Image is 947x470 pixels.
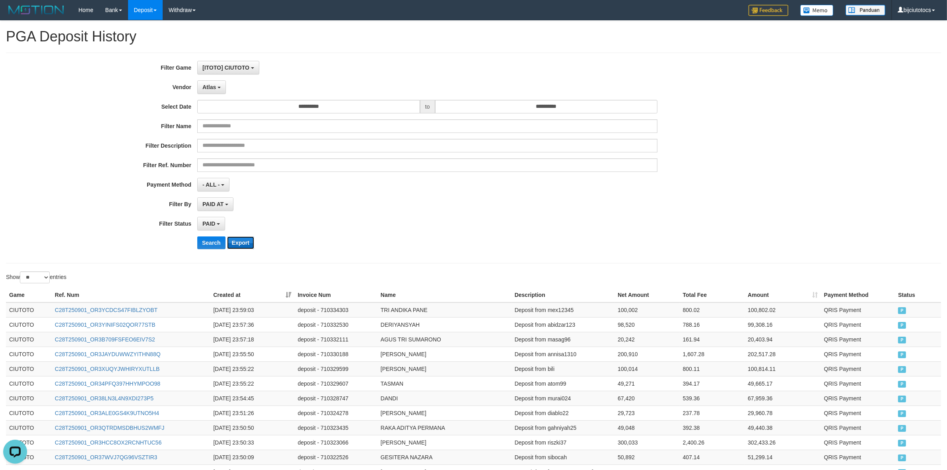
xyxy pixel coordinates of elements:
td: QRIS Payment [821,332,895,347]
td: 29,723 [614,406,680,420]
button: PAID AT [197,197,233,211]
th: Invoice Num [295,288,377,302]
td: deposit - 710324278 [295,406,377,420]
td: 100,814.11 [745,361,821,376]
td: Deposit from sibocah [511,450,614,464]
td: 49,271 [614,376,680,391]
td: QRIS Payment [821,420,895,435]
td: Deposit from mex12345 [511,302,614,318]
td: CIUTOTO [6,406,52,420]
img: panduan.png [846,5,885,16]
td: QRIS Payment [821,347,895,361]
td: [PERSON_NAME] [377,406,511,420]
td: 800.02 [680,302,745,318]
th: Ref. Num [52,288,210,302]
td: 20,242 [614,332,680,347]
span: PAID [898,307,906,314]
td: RAKA ADITYA PERMANA [377,420,511,435]
td: deposit - 710334303 [295,302,377,318]
td: CIUTOTO [6,317,52,332]
td: 51,299.14 [745,450,821,464]
td: 20,403.94 [745,332,821,347]
a: C28T250901_OR38LN3L4N9XDI273P5 [55,395,154,402]
td: Deposit from diablo22 [511,406,614,420]
td: CIUTOTO [6,332,52,347]
td: 100,802.02 [745,302,821,318]
span: PAID [898,322,906,329]
a: C28T250901_OR3QTRDMSDBHUS2WMFJ [55,425,164,431]
td: 99,308.16 [745,317,821,332]
td: 300,033 [614,435,680,450]
th: Description [511,288,614,302]
img: MOTION_logo.png [6,4,66,16]
td: CIUTOTO [6,420,52,435]
td: 302,433.26 [745,435,821,450]
td: 392.38 [680,420,745,435]
td: QRIS Payment [821,302,895,318]
td: QRIS Payment [821,406,895,420]
td: CIUTOTO [6,361,52,376]
span: PAID [898,425,906,432]
td: [PERSON_NAME] [377,361,511,376]
button: - ALL - [197,178,229,191]
button: [ITOTO] CIUTOTO [197,61,259,74]
td: QRIS Payment [821,317,895,332]
td: 202,517.28 [745,347,821,361]
td: 49,048 [614,420,680,435]
span: PAID [898,440,906,447]
td: 49,440.38 [745,420,821,435]
span: PAID AT [202,201,224,207]
td: 788.16 [680,317,745,332]
th: Created at: activate to sort column ascending [210,288,294,302]
td: CIUTOTO [6,391,52,406]
td: 49,665.17 [745,376,821,391]
td: TRI ANDIKA PANE [377,302,511,318]
td: [DATE] 23:55:22 [210,376,294,391]
td: 50,892 [614,450,680,464]
span: - ALL - [202,181,220,188]
td: Deposit from gahniyah25 [511,420,614,435]
span: PAID [898,454,906,461]
td: deposit - 710332111 [295,332,377,347]
td: [DATE] 23:57:36 [210,317,294,332]
span: PAID [898,410,906,417]
td: [DATE] 23:54:45 [210,391,294,406]
td: CIUTOTO [6,302,52,318]
td: DERIYANSYAH [377,317,511,332]
td: 29,960.78 [745,406,821,420]
td: CIUTOTO [6,347,52,361]
a: C28T250901_OR3XUQYJWHIRYXUTLLB [55,366,160,372]
td: Deposit from masag96 [511,332,614,347]
th: Total Fee [680,288,745,302]
a: C28T250901_OR3HCC8OX2RCNHTUC56 [55,439,161,446]
select: Showentries [20,271,50,283]
td: QRIS Payment [821,391,895,406]
td: Deposit from annisa1310 [511,347,614,361]
td: deposit - 710323435 [295,420,377,435]
img: Feedback.jpg [749,5,788,16]
a: C28T250901_OR3YCDCS47FIBLZYOBT [55,307,158,313]
td: [DATE] 23:50:33 [210,435,294,450]
td: [PERSON_NAME] [377,435,511,450]
td: [DATE] 23:50:50 [210,420,294,435]
a: C28T250901_OR37WVJ7QG96VSZTIR3 [55,454,158,460]
td: deposit - 710322526 [295,450,377,464]
td: 161.94 [680,332,745,347]
td: 800.11 [680,361,745,376]
td: 1,607.28 [680,347,745,361]
th: Name [377,288,511,302]
td: CIUTOTO [6,435,52,450]
span: to [420,100,435,113]
td: GESITERA NAZARA [377,450,511,464]
td: TASMAN [377,376,511,391]
td: 2,400.26 [680,435,745,450]
td: QRIS Payment [821,435,895,450]
td: [DATE] 23:55:50 [210,347,294,361]
td: AGUS TRI SUMARONO [377,332,511,347]
td: 200,910 [614,347,680,361]
td: DANDI [377,391,511,406]
td: [PERSON_NAME] [377,347,511,361]
td: Deposit from riszki37 [511,435,614,450]
span: PAID [898,396,906,402]
a: C28T250901_OR3JAYDUWWZYITHN88Q [55,351,161,357]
